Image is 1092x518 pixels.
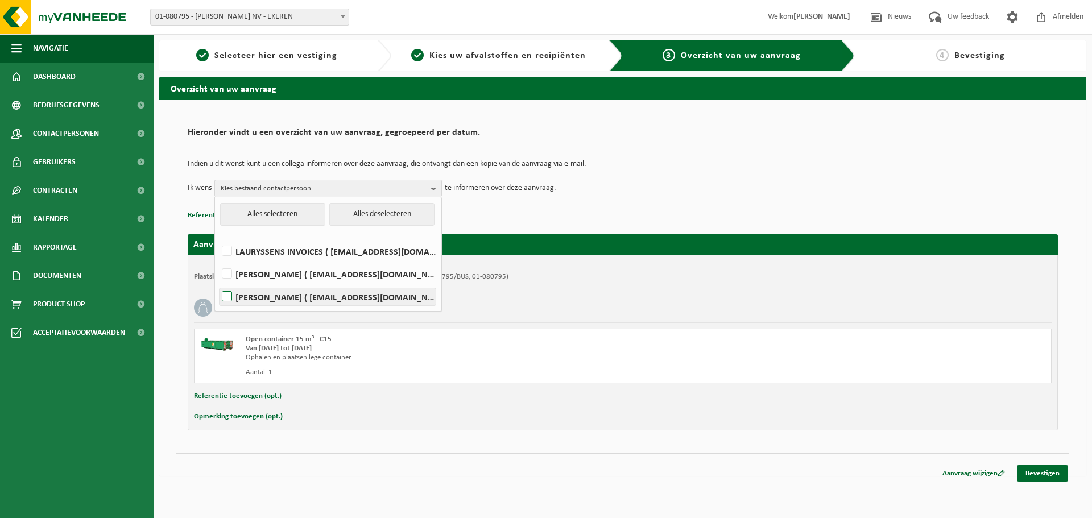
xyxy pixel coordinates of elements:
strong: Van [DATE] tot [DATE] [246,345,312,352]
label: [PERSON_NAME] ( [EMAIL_ADDRESS][DOMAIN_NAME] ) [220,266,436,283]
span: Navigatie [33,34,68,63]
a: 2Kies uw afvalstoffen en recipiënten [397,49,601,63]
a: Aanvraag wijzigen [934,465,1014,482]
span: Kies uw afvalstoffen en recipiënten [429,51,586,60]
span: Kies bestaand contactpersoon [221,180,427,197]
span: Selecteer hier een vestiging [214,51,337,60]
a: Bevestigen [1017,465,1068,482]
span: Product Shop [33,290,85,318]
strong: Plaatsingsadres: [194,273,243,280]
button: Opmerking toevoegen (opt.) [194,409,283,424]
img: HK-XC-15-GN-00.png [200,335,234,352]
div: Aantal: 1 [246,368,668,377]
span: Documenten [33,262,81,290]
span: Dashboard [33,63,76,91]
h2: Overzicht van uw aanvraag [159,77,1086,99]
p: Indien u dit wenst kunt u een collega informeren over deze aanvraag, die ontvangt dan een kopie v... [188,160,1058,168]
button: Alles deselecteren [329,203,435,226]
p: Ik wens [188,180,212,197]
button: Alles selecteren [220,203,325,226]
span: Bevestiging [954,51,1005,60]
span: 01-080795 - DANNY LAURYSSENS NV - EKEREN [150,9,349,26]
a: 1Selecteer hier een vestiging [165,49,369,63]
span: Gebruikers [33,148,76,176]
span: Kalender [33,205,68,233]
span: Contracten [33,176,77,205]
strong: [PERSON_NAME] [793,13,850,21]
span: Open container 15 m³ - C15 [246,335,332,343]
label: [PERSON_NAME] ( [EMAIL_ADDRESS][DOMAIN_NAME] ) [220,288,436,305]
span: Contactpersonen [33,119,99,148]
span: Rapportage [33,233,77,262]
button: Referentie toevoegen (opt.) [188,208,275,223]
h2: Hieronder vindt u een overzicht van uw aanvraag, gegroepeerd per datum. [188,128,1058,143]
div: Ophalen en plaatsen lege container [246,353,668,362]
p: te informeren over deze aanvraag. [445,180,556,197]
span: 3 [663,49,675,61]
strong: Aanvraag voor [DATE] [193,240,279,249]
span: 1 [196,49,209,61]
label: LAURYSSENS INVOICES ( [EMAIL_ADDRESS][DOMAIN_NAME] ) [220,243,436,260]
span: 2 [411,49,424,61]
span: Acceptatievoorwaarden [33,318,125,347]
span: 4 [936,49,949,61]
span: Overzicht van uw aanvraag [681,51,801,60]
span: 01-080795 - DANNY LAURYSSENS NV - EKEREN [151,9,349,25]
button: Kies bestaand contactpersoon [214,180,442,197]
span: Bedrijfsgegevens [33,91,100,119]
button: Referentie toevoegen (opt.) [194,389,282,404]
